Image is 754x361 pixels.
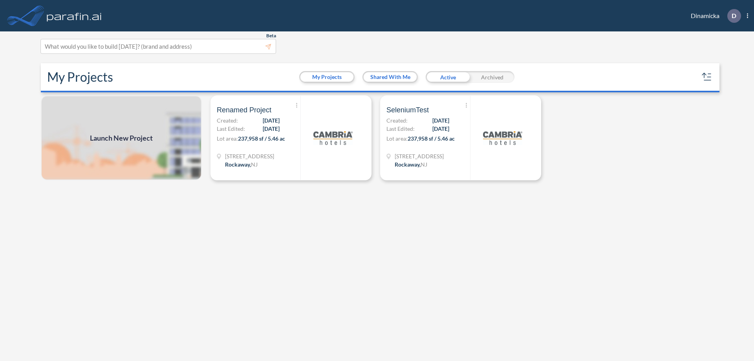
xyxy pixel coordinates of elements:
button: My Projects [300,72,353,82]
span: 321 Mt Hope Ave [225,152,274,160]
a: Launch New Project [41,95,202,180]
span: NJ [421,161,427,168]
img: logo [45,8,103,24]
span: [DATE] [432,116,449,125]
div: Rockaway, NJ [395,160,427,169]
span: Launch New Project [90,133,153,143]
div: Rockaway, NJ [225,160,258,169]
span: SeleniumTest [386,105,429,115]
span: Lot area: [386,135,408,142]
span: Created: [386,116,408,125]
span: [DATE] [263,125,280,133]
div: Archived [470,71,514,83]
span: Last Edited: [217,125,245,133]
button: sort [701,71,713,83]
span: 237,958 sf / 5.46 ac [238,135,285,142]
div: Active [426,71,470,83]
span: Rockaway , [225,161,251,168]
img: add [41,95,202,180]
span: Renamed Project [217,105,271,115]
p: D [732,12,736,19]
span: Lot area: [217,135,238,142]
div: Dinamicka [679,9,748,23]
span: Last Edited: [386,125,415,133]
img: logo [313,118,353,158]
h2: My Projects [47,70,113,84]
span: 321 Mt Hope Ave [395,152,444,160]
span: Beta [266,33,276,39]
span: [DATE] [432,125,449,133]
button: Shared With Me [364,72,417,82]
span: 237,958 sf / 5.46 ac [408,135,455,142]
img: logo [483,118,522,158]
span: NJ [251,161,258,168]
span: Rockaway , [395,161,421,168]
span: Created: [217,116,238,125]
span: [DATE] [263,116,280,125]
